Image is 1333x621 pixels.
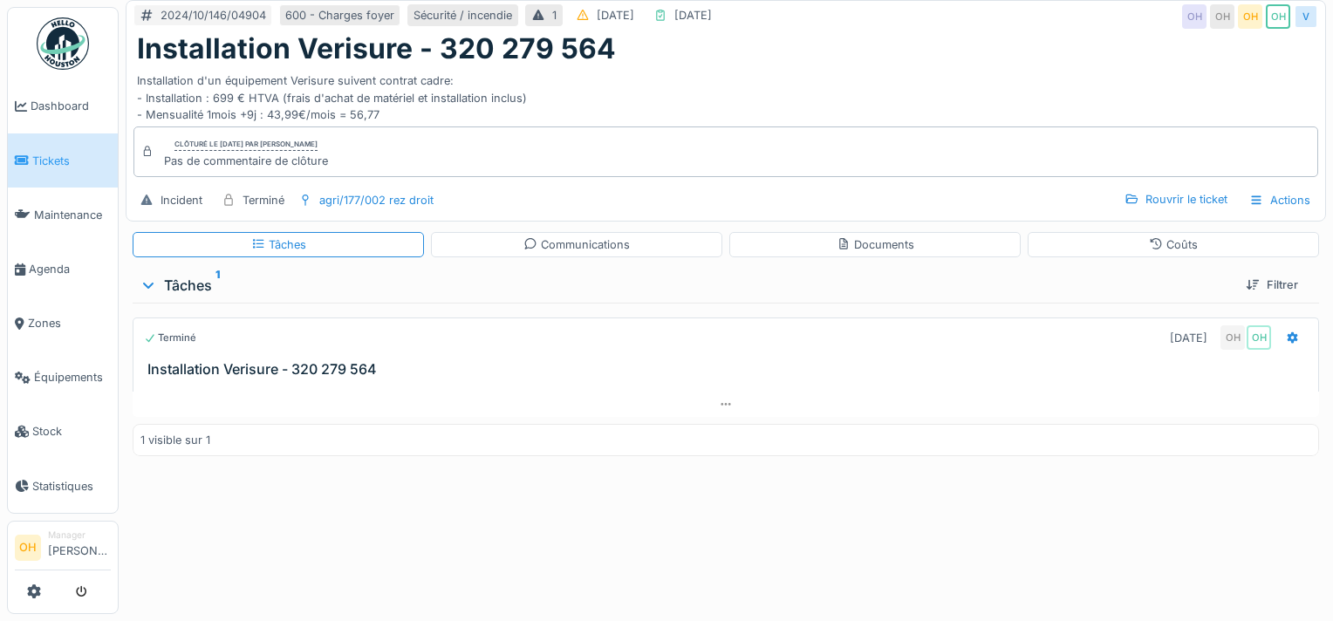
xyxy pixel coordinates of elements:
a: Tickets [8,133,118,188]
div: Tâches [251,236,306,253]
a: Équipements [8,351,118,405]
div: Filtrer [1239,273,1305,297]
li: [PERSON_NAME] [48,529,111,566]
span: Stock [32,423,111,440]
div: OH [1182,4,1207,29]
a: Statistiques [8,459,118,513]
div: Clôturé le [DATE] par [PERSON_NAME] [174,139,318,151]
div: OH [1210,4,1234,29]
a: Zones [8,297,118,351]
div: agri/177/002 rez droit [319,192,434,208]
a: OH Manager[PERSON_NAME] [15,529,111,570]
a: Agenda [8,242,118,296]
span: Dashboard [31,98,111,114]
li: OH [15,535,41,561]
div: Installation d'un équipement Verisure suivent contrat cadre: - Installation : 699 € HTVA (frais d... [137,65,1315,123]
img: Badge_color-CXgf-gQk.svg [37,17,89,70]
div: Tâches [140,275,1232,296]
div: V [1294,4,1318,29]
div: Actions [1241,188,1318,213]
div: Communications [523,236,630,253]
div: Manager [48,529,111,542]
div: 2024/10/146/04904 [161,7,266,24]
a: Stock [8,405,118,459]
div: OH [1247,325,1271,350]
a: Maintenance [8,188,118,242]
div: OH [1238,4,1262,29]
div: OH [1266,4,1290,29]
div: [DATE] [674,7,712,24]
div: Incident [161,192,202,208]
span: Équipements [34,369,111,386]
span: Maintenance [34,207,111,223]
div: [DATE] [1170,330,1207,346]
span: Agenda [29,261,111,277]
div: Rouvrir le ticket [1118,188,1234,211]
span: Zones [28,315,111,331]
h1: Installation Verisure - 320 279 564 [137,32,616,65]
div: Documents [837,236,914,253]
a: Dashboard [8,79,118,133]
sup: 1 [215,275,220,296]
div: OH [1220,325,1245,350]
div: Pas de commentaire de clôture [164,153,328,169]
div: [DATE] [597,7,634,24]
div: Terminé [144,331,196,345]
div: Sécurité / incendie [414,7,512,24]
div: Terminé [243,192,284,208]
div: 600 - Charges foyer [285,7,394,24]
span: Tickets [32,153,111,169]
div: Coûts [1149,236,1198,253]
h3: Installation Verisure - 320 279 564 [147,361,1311,378]
div: 1 visible sur 1 [140,432,210,448]
span: Statistiques [32,478,111,495]
div: 1 [552,7,557,24]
